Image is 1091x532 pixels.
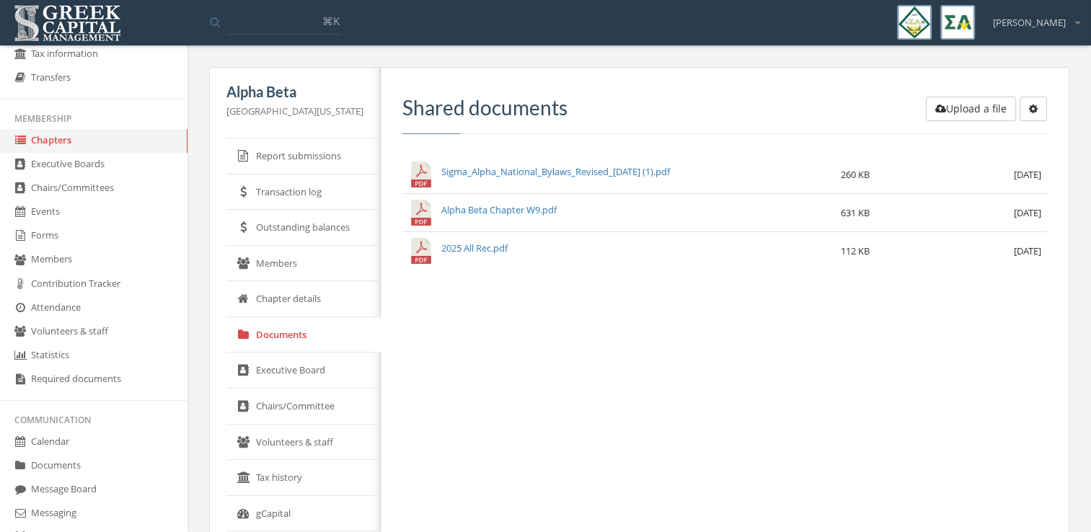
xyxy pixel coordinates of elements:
[1014,244,1041,257] span: [DATE]
[226,246,381,282] a: Members
[1014,206,1041,219] span: [DATE]
[226,353,381,389] a: Executive Board
[226,425,381,461] a: Volunteers & staff
[226,460,381,496] a: Tax history
[984,5,1080,30] div: [PERSON_NAME]
[226,317,381,353] a: Documents
[226,389,381,425] a: Chairs/Committee
[226,281,381,317] a: Chapter details
[993,16,1066,30] span: [PERSON_NAME]
[402,97,1047,119] h3: Shared documents
[1014,168,1041,181] span: [DATE]
[841,168,870,181] span: 260 KB
[226,138,381,174] a: Report submissions
[441,203,557,216] a: Alpha Beta Chapter W9.pdf
[226,103,363,119] p: [GEOGRAPHIC_DATA][US_STATE]
[408,161,434,187] img: Sigma_Alpha_National_Bylaws_Revised_07.24.2021 (1).pdf
[226,84,363,99] h5: Alpha Beta
[841,244,870,257] span: 112 KB
[441,165,670,178] a: Sigma_Alpha_National_Bylaws_Revised_[DATE] (1).pdf
[322,14,340,28] span: ⌘K
[408,238,434,264] img: 2025 All Rec.pdf
[226,174,381,210] a: Transaction log
[841,206,870,219] span: 631 KB
[226,210,381,246] a: Outstanding balances
[441,241,508,254] a: 2025 All Rec.pdf
[926,97,1016,121] button: Upload a file
[408,200,434,226] img: Alpha Beta Chapter W9.pdf
[226,496,381,532] a: gCapital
